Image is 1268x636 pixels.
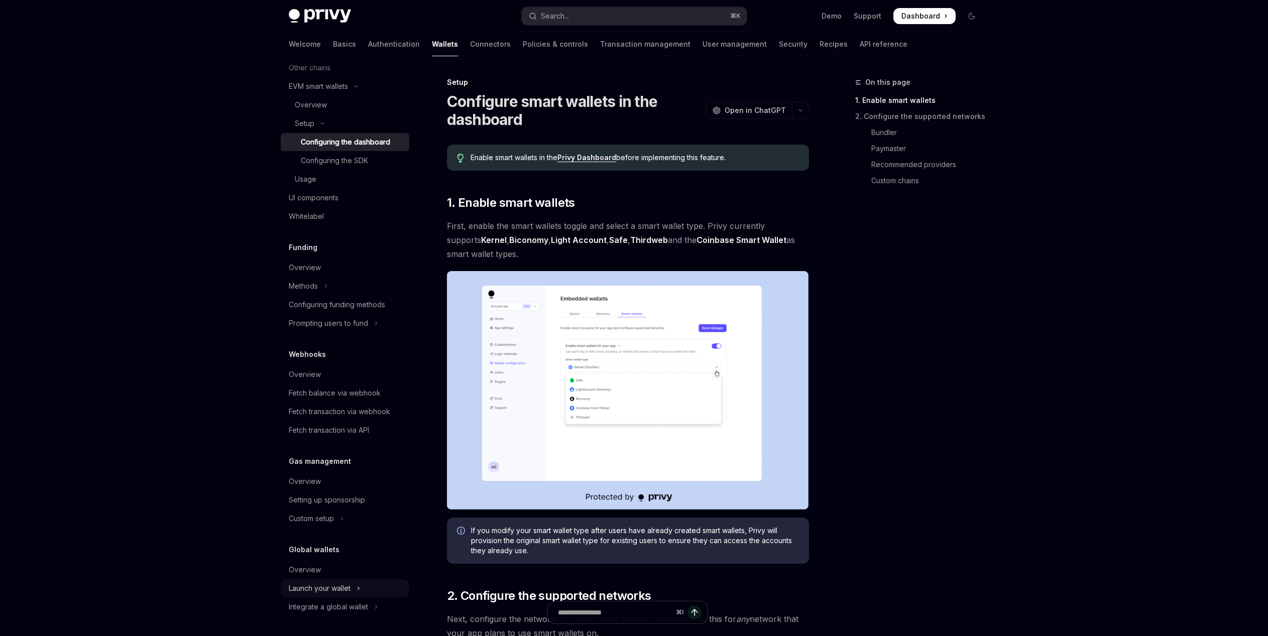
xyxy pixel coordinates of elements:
[289,262,321,274] div: Overview
[281,579,409,597] button: Toggle Launch your wallet section
[281,189,409,207] a: UI components
[447,77,809,87] div: Setup
[281,207,409,225] a: Whitelabel
[600,32,690,56] a: Transaction management
[820,32,848,56] a: Recipes
[368,32,420,56] a: Authentication
[697,235,786,245] a: Coinbase Smart Wallet
[281,491,409,509] a: Setting up sponsorship
[281,152,409,170] a: Configuring the SDK
[541,10,569,22] div: Search...
[509,235,548,245] a: Biconomy
[630,235,668,245] a: Thirdweb
[281,96,409,114] a: Overview
[855,157,988,173] a: Recommended providers
[281,170,409,188] a: Usage
[289,513,334,525] div: Custom setup
[855,108,988,124] a: 2. Configure the supported networks
[471,153,798,163] span: Enable smart wallets in the before implementing this feature.
[301,155,368,167] div: Configuring the SDK
[470,32,511,56] a: Connectors
[281,510,409,528] button: Toggle Custom setup section
[289,387,381,399] div: Fetch balance via webhook
[289,80,348,92] div: EVM smart wallets
[281,561,409,579] a: Overview
[281,403,409,421] a: Fetch transaction via webhook
[523,32,588,56] a: Policies & controls
[779,32,808,56] a: Security
[447,92,702,129] h1: Configure smart wallets in the dashboard
[730,12,741,20] span: ⌘ K
[855,92,988,108] a: 1. Enable smart wallets
[301,136,390,148] div: Configuring the dashboard
[295,99,327,111] div: Overview
[281,365,409,384] a: Overview
[289,280,318,292] div: Methods
[289,475,321,487] div: Overview
[964,8,980,24] button: Toggle dark mode
[725,105,786,115] span: Open in ChatGPT
[289,317,368,329] div: Prompting users to fund
[447,195,575,211] span: 1. Enable smart wallets
[447,219,809,261] span: First, enable the smart wallets toggle and select a smart wallet type. Privy currently supports ,...
[295,173,316,185] div: Usage
[551,235,607,245] a: Light Account
[289,455,351,467] h5: Gas management
[289,564,321,576] div: Overview
[854,11,881,21] a: Support
[447,271,809,510] img: Sample enable smart wallets
[281,421,409,439] a: Fetch transaction via API
[281,598,409,616] button: Toggle Integrate a global wallet section
[281,296,409,314] a: Configuring funding methods
[281,277,409,295] button: Toggle Methods section
[289,601,368,613] div: Integrate a global wallet
[289,299,385,311] div: Configuring funding methods
[432,32,458,56] a: Wallets
[281,472,409,490] a: Overview
[289,368,321,380] div: Overview
[289,424,369,436] div: Fetch transaction via API
[281,77,409,95] button: Toggle EVM smart wallets section
[447,588,651,604] span: 2. Configure the supported networks
[860,32,907,56] a: API reference
[901,11,940,21] span: Dashboard
[855,124,988,141] a: Bundler
[609,235,628,245] a: Safe
[281,133,409,151] a: Configuring the dashboard
[281,114,409,133] button: Toggle Setup section
[289,348,326,360] h5: Webhooks
[703,32,767,56] a: User management
[289,210,324,222] div: Whitelabel
[557,153,616,162] a: Privy Dashboard
[281,259,409,277] a: Overview
[295,117,314,130] div: Setup
[471,526,799,556] span: If you modify your smart wallet type after users have already created smart wallets, Privy will p...
[281,384,409,402] a: Fetch balance via webhook
[822,11,842,21] a: Demo
[687,605,702,619] button: Send message
[289,241,317,253] h5: Funding
[558,601,672,623] input: Ask a question...
[289,192,338,204] div: UI components
[706,102,792,119] button: Open in ChatGPT
[457,154,464,163] svg: Tip
[289,406,390,418] div: Fetch transaction via webhook
[522,7,747,25] button: Open search
[855,141,988,157] a: Paymaster
[865,76,910,88] span: On this page
[289,9,351,23] img: dark logo
[289,582,351,594] div: Launch your wallet
[481,235,507,245] a: Kernel
[893,8,956,24] a: Dashboard
[333,32,356,56] a: Basics
[281,314,409,332] button: Toggle Prompting users to fund section
[289,494,365,506] div: Setting up sponsorship
[457,527,467,537] svg: Info
[855,173,988,189] a: Custom chains
[289,32,321,56] a: Welcome
[289,544,339,556] h5: Global wallets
